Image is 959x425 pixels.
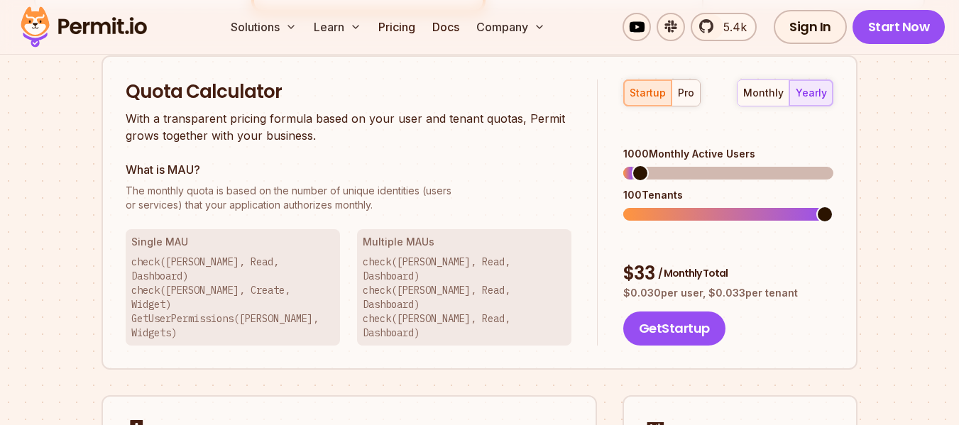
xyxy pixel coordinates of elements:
[774,10,847,44] a: Sign In
[131,235,334,249] h3: Single MAU
[471,13,551,41] button: Company
[225,13,302,41] button: Solutions
[623,311,725,346] button: GetStartup
[623,261,833,287] div: $ 33
[126,184,571,198] span: The monthly quota is based on the number of unique identities (users
[126,184,571,212] p: or services) that your application authorizes monthly.
[658,266,728,280] span: / Monthly Total
[623,286,833,300] p: $ 0.030 per user, $ 0.033 per tenant
[126,79,571,105] h2: Quota Calculator
[363,255,566,340] p: check([PERSON_NAME], Read, Dashboard) check([PERSON_NAME], Read, Dashboard) check([PERSON_NAME], ...
[623,188,833,202] div: 100 Tenants
[678,86,694,100] div: pro
[14,3,153,51] img: Permit logo
[853,10,946,44] a: Start Now
[363,235,566,249] h3: Multiple MAUs
[131,255,334,340] p: check([PERSON_NAME], Read, Dashboard) check([PERSON_NAME], Create, Widget) GetUserPermissions([PE...
[126,161,571,178] h3: What is MAU?
[308,13,367,41] button: Learn
[743,86,784,100] div: monthly
[427,13,465,41] a: Docs
[715,18,747,35] span: 5.4k
[373,13,421,41] a: Pricing
[691,13,757,41] a: 5.4k
[623,147,833,161] div: 1000 Monthly Active Users
[126,110,571,144] p: With a transparent pricing formula based on your user and tenant quotas, Permit grows together wi...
